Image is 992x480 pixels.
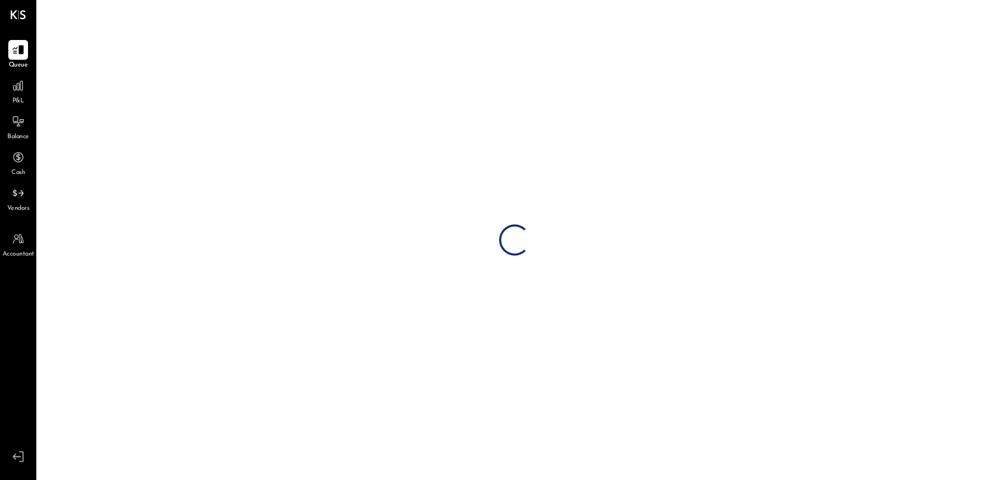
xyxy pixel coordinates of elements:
span: Cash [11,168,25,178]
a: Vendors [1,183,36,214]
span: P&L [12,97,24,106]
a: Accountant [1,229,36,259]
span: Accountant [3,250,34,259]
a: P&L [1,76,36,106]
span: Balance [7,132,29,142]
a: Queue [1,40,36,70]
span: Queue [9,61,28,70]
a: Cash [1,148,36,178]
span: Vendors [7,204,30,214]
a: Balance [1,112,36,142]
